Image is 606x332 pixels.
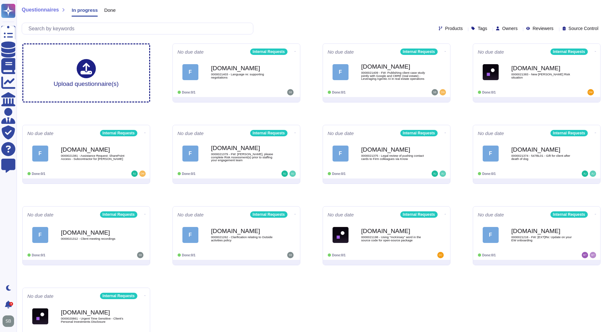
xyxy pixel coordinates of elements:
[178,49,204,54] span: No due date
[131,170,138,177] img: user
[590,252,596,258] img: user
[32,172,45,176] span: Done: 0/1
[211,228,275,234] b: [DOMAIN_NAME]
[569,26,598,31] span: Source Control
[482,172,496,176] span: Done: 0/1
[432,170,438,177] img: user
[361,228,425,234] b: [DOMAIN_NAME]
[483,64,499,80] img: Logo
[511,228,575,234] b: [DOMAIN_NAME]
[483,146,499,162] div: F
[182,146,198,162] div: F
[328,212,354,217] span: No due date
[478,26,487,31] span: Tags
[511,236,575,242] span: 0000021218 - FW: [EXT]Re: Update on your EW onboarding
[3,315,14,327] img: user
[333,64,349,80] div: F
[361,154,425,160] span: 0000021375 - Legal review of pushing contact cards to Firm colleagues via Know
[61,237,125,240] span: 0000021312 - Client meeting recordings
[72,8,98,12] span: In progress
[178,131,204,136] span: No due date
[361,236,425,242] span: 0000021198 - Using "mcKinsey" word in the source code for open-source package
[287,252,294,258] img: user
[511,65,575,71] b: [DOMAIN_NAME]
[250,130,288,136] div: Internal Requests
[432,89,438,95] img: user
[333,146,349,162] div: F
[104,8,116,12] span: Done
[550,211,588,218] div: Internal Requests
[582,170,588,177] img: user
[182,172,196,176] span: Done: 0/1
[328,131,354,136] span: No due date
[54,59,119,87] div: Upload questionnaire(s)
[1,314,19,328] button: user
[332,91,346,94] span: Done: 0/1
[27,294,54,298] span: No due date
[361,147,425,153] b: [DOMAIN_NAME]
[32,146,48,162] div: F
[250,211,288,218] div: Internal Requests
[211,145,275,151] b: [DOMAIN_NAME]
[287,89,294,95] img: user
[511,147,575,153] b: [DOMAIN_NAME]
[582,252,588,258] img: user
[482,253,496,257] span: Done: 0/1
[550,130,588,136] div: Internal Requests
[32,253,45,257] span: Done: 0/1
[61,309,125,315] b: [DOMAIN_NAME]
[400,49,438,55] div: Internal Requests
[502,26,518,31] span: Owners
[211,65,275,71] b: [DOMAIN_NAME]
[478,49,504,54] span: No due date
[61,230,125,236] b: [DOMAIN_NAME]
[27,212,54,217] span: No due date
[32,227,48,243] div: F
[550,49,588,55] div: Internal Requests
[440,170,446,177] img: user
[182,91,196,94] span: Done: 0/1
[440,89,446,95] img: user
[332,172,346,176] span: Done: 0/1
[100,211,137,218] div: Internal Requests
[100,130,137,136] div: Internal Requests
[400,130,438,136] div: Internal Requests
[137,252,143,258] img: user
[483,227,499,243] div: F
[445,26,463,31] span: Products
[437,252,444,258] img: user
[32,308,48,324] img: Logo
[400,211,438,218] div: Internal Requests
[482,91,496,94] span: Done: 0/1
[281,170,288,177] img: user
[100,293,137,299] div: Internal Requests
[25,23,253,34] input: Search by keywords
[289,170,296,177] img: user
[178,212,204,217] span: No due date
[182,253,196,257] span: Done: 0/1
[478,212,504,217] span: No due date
[61,317,125,323] span: 0000020861 - Urgent Time Sensitive - Client's Personal Investments Disclosure
[511,154,575,160] span: 0000021374 - 547BL01 - Gift for client after death of dog
[587,89,594,95] img: user
[478,131,504,136] span: No due date
[61,147,125,153] b: [DOMAIN_NAME]
[27,131,54,136] span: No due date
[61,154,125,160] span: 0000021381 - Assistance Request: SharePoint Access - Subcontractor for [PERSON_NAME]
[361,71,425,80] span: 0000021409 - FW: Publishing client case study jointly with Google and CBRE (real estate) - Levera...
[211,236,275,242] span: 0000021262 - Clarification relating to Outside activities policy
[328,49,354,54] span: No due date
[250,49,288,55] div: Internal Requests
[211,153,275,162] span: 0000021379 - FW: [PERSON_NAME], please complete Risk Assessment(s) prior to staffing your engagem...
[9,302,13,306] div: 4
[22,7,59,12] span: Questionnaires
[211,73,275,79] span: 0000021403 - Language re: supporting negotiations
[332,253,346,257] span: Done: 0/1
[182,64,198,80] div: F
[533,26,553,31] span: Reviewers
[139,170,146,177] img: user
[361,64,425,70] b: [DOMAIN_NAME]
[182,227,198,243] div: F
[511,73,575,79] span: 0000021383 - New [PERSON_NAME] Risk situation
[590,170,596,177] img: user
